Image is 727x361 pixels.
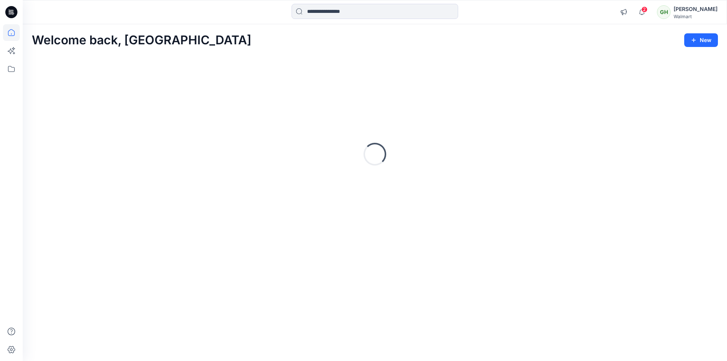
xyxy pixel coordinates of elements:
[674,14,718,19] div: Walmart
[657,5,671,19] div: GH
[684,33,718,47] button: New
[641,6,647,13] span: 2
[32,33,251,47] h2: Welcome back, [GEOGRAPHIC_DATA]
[674,5,718,14] div: [PERSON_NAME]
